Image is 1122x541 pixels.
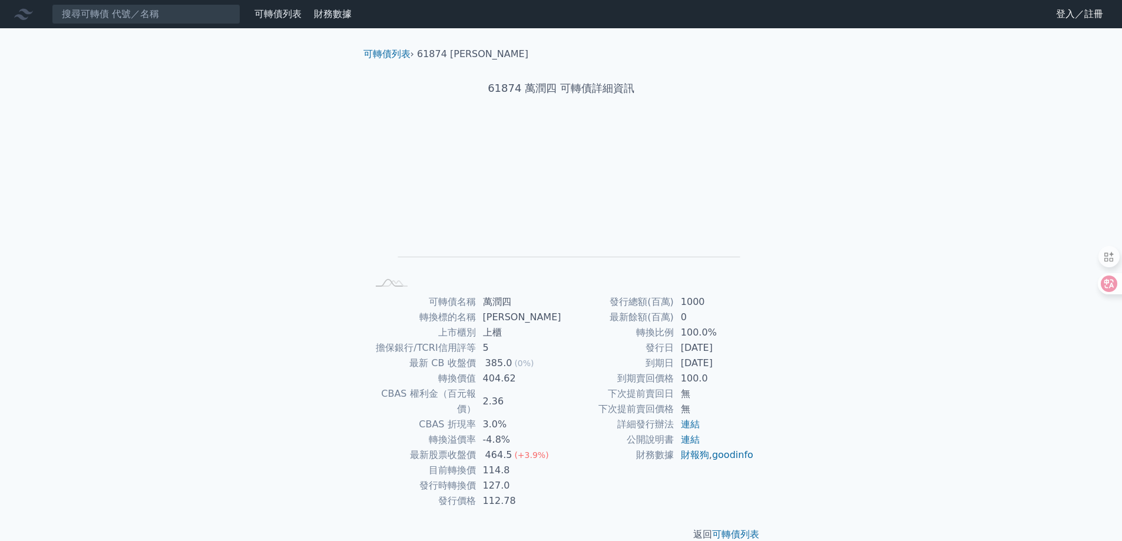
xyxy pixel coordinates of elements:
td: 無 [674,401,754,417]
td: CBAS 折現率 [368,417,476,432]
h1: 61874 萬潤四 可轉債詳細資訊 [354,80,769,97]
td: 發行總額(百萬) [561,294,674,310]
td: 發行價格 [368,493,476,509]
td: CBAS 權利金（百元報價） [368,386,476,417]
td: 最新 CB 收盤價 [368,356,476,371]
a: 連結 [681,419,700,430]
div: 464.5 [483,447,515,463]
td: 轉換標的名稱 [368,310,476,325]
td: 112.78 [476,493,561,509]
td: 無 [674,386,754,401]
td: 最新餘額(百萬) [561,310,674,325]
a: 可轉債列表 [712,529,759,540]
td: 0 [674,310,754,325]
td: 5 [476,340,561,356]
g: Chart [387,134,740,274]
td: 詳細發行辦法 [561,417,674,432]
td: 100.0% [674,325,754,340]
td: 轉換價值 [368,371,476,386]
td: 轉換比例 [561,325,674,340]
a: 財務數據 [314,8,352,19]
td: 轉換溢價率 [368,432,476,447]
li: › [363,47,414,61]
td: 下次提前賣回價格 [561,401,674,417]
span: (+3.9%) [514,450,548,460]
td: 114.8 [476,463,561,478]
td: 可轉債名稱 [368,294,476,310]
a: 可轉債列表 [363,48,411,59]
a: 財報狗 [681,449,709,460]
td: 最新股票收盤價 [368,447,476,463]
td: 下次提前賣回日 [561,386,674,401]
td: 100.0 [674,371,754,386]
td: -4.8% [476,432,561,447]
td: 上櫃 [476,325,561,340]
td: 擔保銀行/TCRI信用評等 [368,340,476,356]
td: [DATE] [674,356,754,371]
td: 3.0% [476,417,561,432]
td: 2.36 [476,386,561,417]
td: [PERSON_NAME] [476,310,561,325]
input: 搜尋可轉債 代號／名稱 [52,4,240,24]
td: 上市櫃別 [368,325,476,340]
td: 404.62 [476,371,561,386]
a: 連結 [681,434,700,445]
td: , [674,447,754,463]
li: 61874 [PERSON_NAME] [417,47,528,61]
td: 發行時轉換價 [368,478,476,493]
td: 127.0 [476,478,561,493]
td: 萬潤四 [476,294,561,310]
div: 385.0 [483,356,515,371]
td: [DATE] [674,340,754,356]
a: 登入／註冊 [1047,5,1113,24]
td: 到期賣回價格 [561,371,674,386]
td: 目前轉換價 [368,463,476,478]
td: 到期日 [561,356,674,371]
a: goodinfo [712,449,753,460]
a: 可轉債列表 [254,8,302,19]
td: 公開說明書 [561,432,674,447]
td: 財務數據 [561,447,674,463]
td: 1000 [674,294,754,310]
td: 發行日 [561,340,674,356]
span: (0%) [514,359,534,368]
